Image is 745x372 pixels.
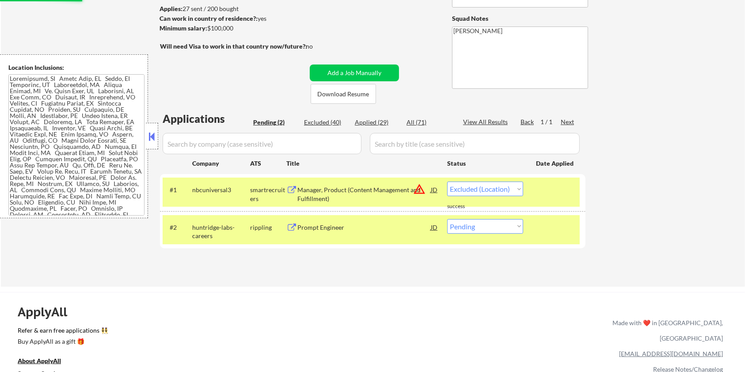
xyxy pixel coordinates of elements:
[304,118,348,127] div: Excluded (40)
[250,223,286,232] div: rippling
[8,63,144,72] div: Location Inclusions:
[447,155,523,171] div: Status
[18,338,106,345] div: Buy ApplyAll as a gift 🎁
[160,14,304,23] div: yes
[18,357,61,364] u: About ApplyAll
[430,182,439,197] div: JD
[430,219,439,235] div: JD
[297,186,431,203] div: Manager, Product (Content Management and Fulfillment)
[253,118,297,127] div: Pending (2)
[250,159,286,168] div: ATS
[192,186,250,194] div: nbcuniversal3
[160,4,307,13] div: 27 sent / 200 bought
[192,223,250,240] div: huntridge-labs-careers
[160,15,258,22] strong: Can work in country of residence?:
[18,327,428,337] a: Refer & earn free applications 👯‍♀️
[160,24,207,32] strong: Minimum salary:
[413,183,426,195] button: warning_amber
[18,337,106,348] a: Buy ApplyAll as a gift 🎁
[619,350,723,357] a: [EMAIL_ADDRESS][DOMAIN_NAME]
[407,118,451,127] div: All (71)
[170,186,185,194] div: #1
[609,315,723,346] div: Made with ❤️ in [GEOGRAPHIC_DATA], [GEOGRAPHIC_DATA]
[311,84,376,104] button: Download Resume
[297,223,431,232] div: Prompt Engineer
[192,159,250,168] div: Company
[18,304,77,319] div: ApplyAll
[310,65,399,81] button: Add a Job Manually
[561,118,575,126] div: Next
[306,42,331,51] div: no
[160,24,307,33] div: $100,000
[540,118,561,126] div: 1 / 1
[160,5,182,12] strong: Applies:
[18,356,73,367] a: About ApplyAll
[521,118,535,126] div: Back
[160,42,307,50] strong: Will need Visa to work in that country now/future?:
[286,159,439,168] div: Title
[370,133,580,154] input: Search by title (case sensitive)
[452,14,588,23] div: Squad Notes
[163,114,250,124] div: Applications
[463,118,510,126] div: View All Results
[447,203,483,210] div: success
[536,159,575,168] div: Date Applied
[170,223,185,232] div: #2
[163,133,361,154] input: Search by company (case sensitive)
[250,186,286,203] div: smartrecruiters
[355,118,399,127] div: Applied (29)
